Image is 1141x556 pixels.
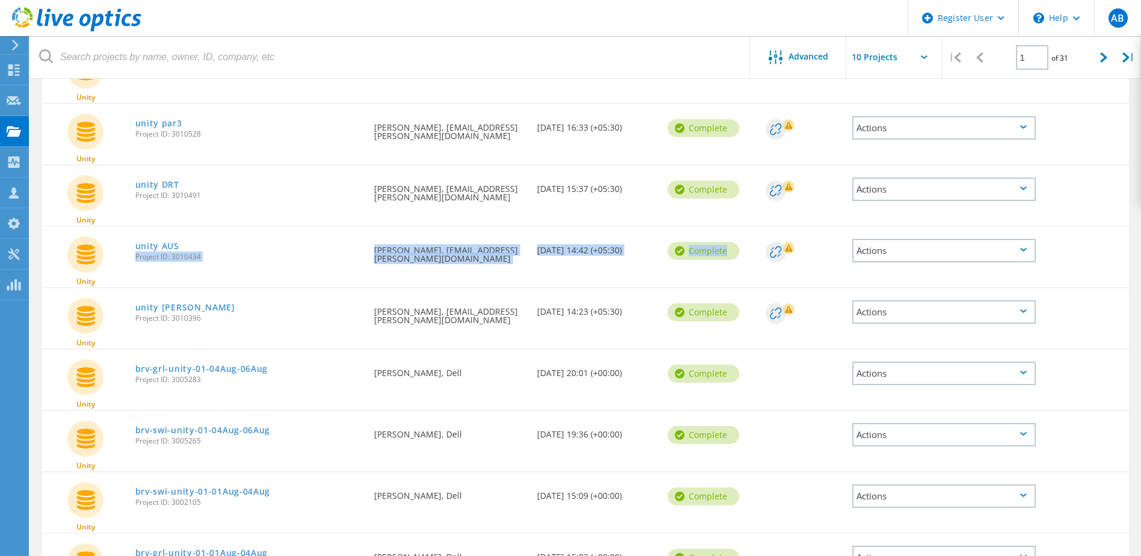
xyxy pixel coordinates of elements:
[531,350,662,389] div: [DATE] 20:01 (+00:00)
[1116,36,1141,79] div: |
[76,401,95,408] span: Unity
[135,487,271,496] a: brv-swi-unity-01-01Aug-04Aug
[135,181,179,189] a: unity DRT
[76,217,95,224] span: Unity
[1051,53,1068,63] span: of 31
[531,165,662,205] div: [DATE] 15:37 (+05:30)
[368,227,531,275] div: [PERSON_NAME], [EMAIL_ADDRESS][PERSON_NAME][DOMAIN_NAME]
[30,36,751,78] input: Search projects by name, owner, ID, company, etc
[668,365,739,383] div: Complete
[76,339,95,347] span: Unity
[76,155,95,162] span: Unity
[852,239,1036,262] div: Actions
[789,52,828,61] span: Advanced
[135,303,235,312] a: unity [PERSON_NAME]
[531,227,662,267] div: [DATE] 14:42 (+05:30)
[76,94,95,101] span: Unity
[852,116,1036,140] div: Actions
[76,524,95,531] span: Unity
[135,499,363,506] span: Project ID: 3002105
[135,131,363,138] span: Project ID: 3010528
[135,192,363,199] span: Project ID: 3010491
[668,119,739,137] div: Complete
[668,181,739,199] div: Complete
[368,350,531,389] div: [PERSON_NAME], Dell
[368,165,531,214] div: [PERSON_NAME], [EMAIL_ADDRESS][PERSON_NAME][DOMAIN_NAME]
[76,462,95,469] span: Unity
[852,362,1036,385] div: Actions
[135,315,363,322] span: Project ID: 3010396
[135,119,182,128] a: unity par3
[531,472,662,512] div: [DATE] 15:09 (+00:00)
[531,288,662,328] div: [DATE] 14:23 (+05:30)
[1033,13,1044,23] svg: \n
[368,411,531,451] div: [PERSON_NAME], Dell
[368,288,531,336] div: [PERSON_NAME], [EMAIL_ADDRESS][PERSON_NAME][DOMAIN_NAME]
[668,303,739,321] div: Complete
[135,437,363,445] span: Project ID: 3005265
[852,300,1036,324] div: Actions
[12,25,141,34] a: Live Optics Dashboard
[135,253,363,261] span: Project ID: 3010434
[531,411,662,451] div: [DATE] 19:36 (+00:00)
[368,472,531,512] div: [PERSON_NAME], Dell
[368,104,531,152] div: [PERSON_NAME], [EMAIL_ADDRESS][PERSON_NAME][DOMAIN_NAME]
[852,484,1036,508] div: Actions
[852,178,1036,201] div: Actions
[135,242,179,250] a: unity AUS
[668,242,739,260] div: Complete
[852,423,1036,446] div: Actions
[531,104,662,144] div: [DATE] 16:33 (+05:30)
[668,426,739,444] div: Complete
[135,365,268,373] a: brv-grl-unity-01-04Aug-06Aug
[1111,13,1124,23] span: AB
[943,36,967,79] div: |
[76,278,95,285] span: Unity
[668,487,739,505] div: Complete
[135,426,271,434] a: brv-swi-unity-01-04Aug-06Aug
[135,376,363,383] span: Project ID: 3005283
